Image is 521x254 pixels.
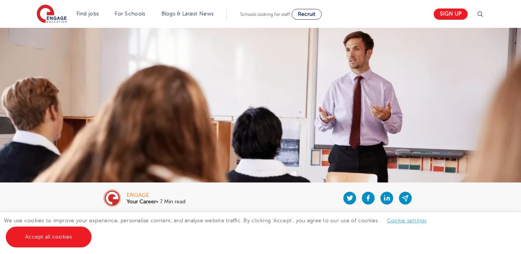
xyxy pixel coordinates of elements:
[127,199,185,205] p: • 7 Min read
[387,218,427,223] a: Cookie settings
[37,5,67,24] img: Engage Education
[298,11,316,17] span: Recruit
[127,199,156,205] b: Your Career
[434,9,468,20] a: Sign up
[6,227,92,247] a: Accept all cookies
[127,193,185,198] div: engage
[4,218,434,240] span: We use cookies to improve your experience, personalise content, and analyse website traffic. By c...
[240,12,290,17] span: Schools looking for staff
[76,11,99,17] a: Find jobs
[115,11,145,17] a: For Schools
[292,9,322,20] a: Recruit
[161,11,214,17] a: Blogs & Latest News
